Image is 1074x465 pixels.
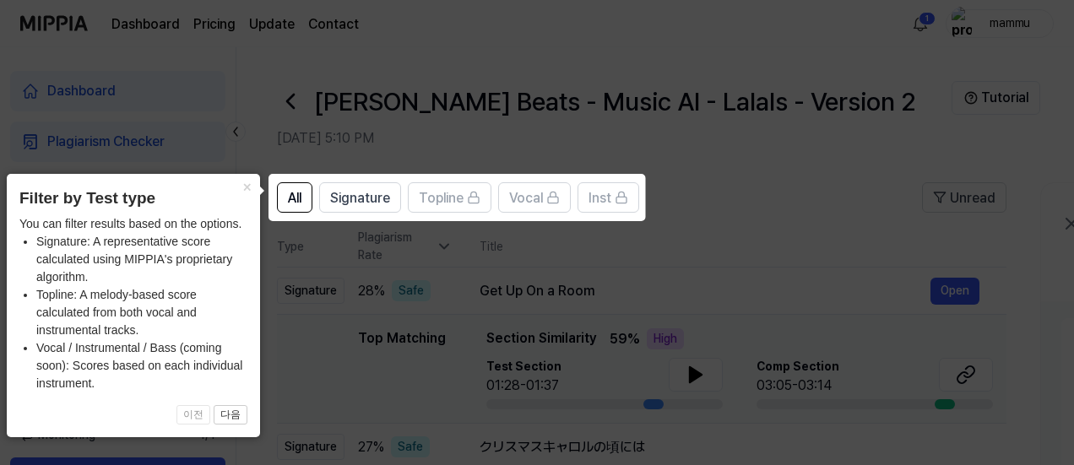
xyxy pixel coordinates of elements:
button: Signature [319,182,401,213]
span: Inst [589,188,611,208]
span: All [288,188,301,208]
button: All [277,182,312,213]
span: Signature [330,188,390,208]
button: Vocal [498,182,571,213]
li: Topline: A melody-based score calculated from both vocal and instrumental tracks. [36,286,247,339]
header: Filter by Test type [19,187,247,211]
li: Signature: A representative score calculated using MIPPIA's proprietary algorithm. [36,233,247,286]
button: Topline [408,182,491,213]
div: You can filter results based on the options. [19,215,247,392]
button: Inst [578,182,639,213]
button: Close [233,174,260,197]
button: 다음 [214,405,247,425]
li: Vocal / Instrumental / Bass (coming soon): Scores based on each individual instrument. [36,339,247,392]
span: Vocal [509,188,543,208]
span: Topline [419,188,464,208]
